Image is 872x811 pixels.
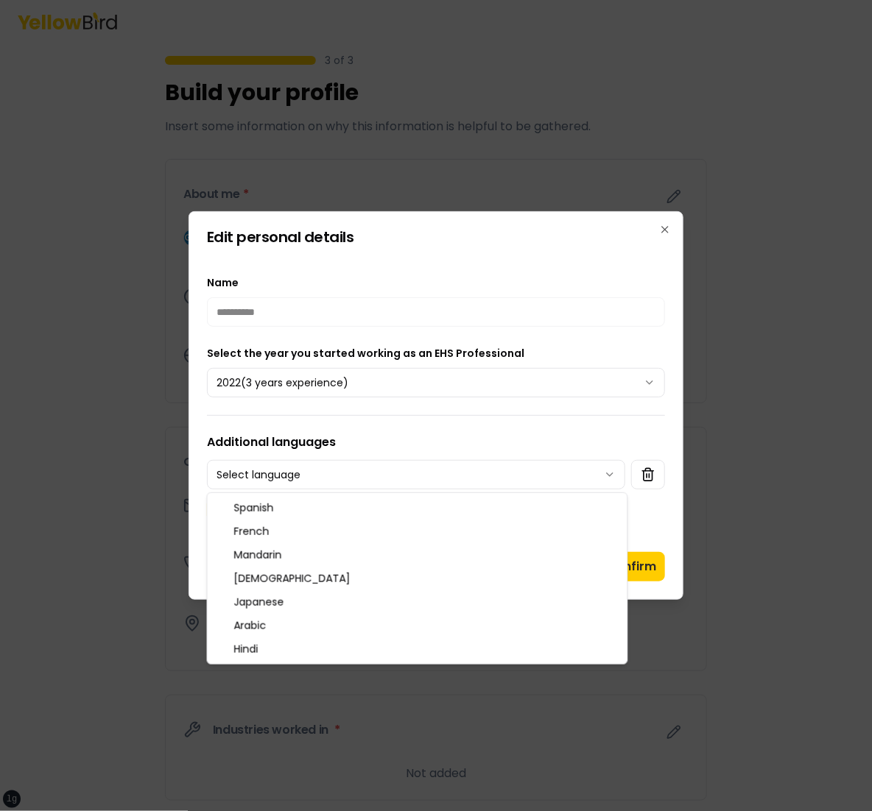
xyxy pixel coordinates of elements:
span: French [234,524,270,539]
span: Spanish [234,500,274,515]
span: Arabic [234,618,267,633]
span: Mandarin [234,548,282,562]
span: [DEMOGRAPHIC_DATA] [234,571,351,586]
span: Japanese [234,595,284,609]
span: Hindi [234,642,259,656]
